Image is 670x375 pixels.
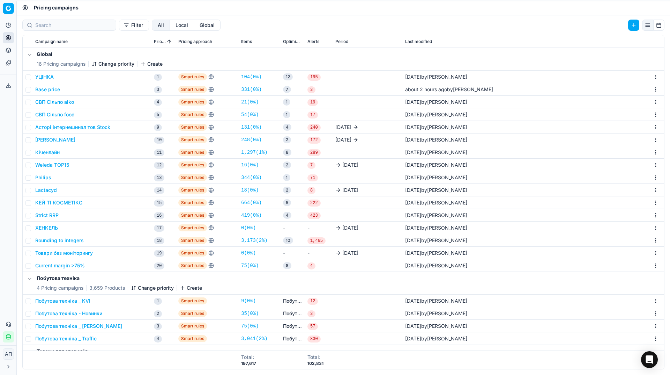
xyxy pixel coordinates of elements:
span: 1 [283,111,290,118]
a: Побутова техніка [283,323,302,330]
span: Period [335,39,348,44]
span: about 2 hours ago [405,86,447,92]
span: [DATE] [405,162,421,168]
div: by [PERSON_NAME] [405,149,467,156]
span: 17 [154,225,164,232]
a: 21(0%) [241,99,259,106]
span: [DATE] [405,262,421,268]
button: Current margin >75% [35,262,85,269]
span: 10 [283,237,293,244]
span: Smart rules [178,111,207,118]
span: Smart rules [178,250,207,257]
div: by [PERSON_NAME] [405,237,467,244]
span: [DATE] [405,99,421,105]
button: Товари без моніторингу [35,250,93,257]
span: 7 [283,86,291,93]
span: 195 [307,74,321,81]
a: 16(0%) [241,161,259,168]
div: by [PERSON_NAME] [405,199,467,206]
a: Побутова техніка [283,335,302,342]
a: 3,173(2%) [241,237,268,244]
div: Total : [241,354,256,361]
span: 240 [307,124,321,131]
button: Побутова техніка _ [PERSON_NAME] [35,323,122,330]
a: 0(0%) [241,250,256,257]
button: УЦІНКА [35,73,54,80]
span: Smart rules [178,136,207,143]
span: 1 [154,74,162,81]
input: Search [35,22,112,29]
h5: Побутова техніка [37,275,202,282]
span: 8 [307,187,315,194]
span: 2 [154,310,162,317]
span: [DATE] [342,161,358,168]
span: [DATE] [405,200,421,205]
td: - [280,222,305,234]
div: by [PERSON_NAME] [405,262,467,269]
span: Alerts [307,39,319,44]
span: 9 [154,124,162,131]
span: Items [241,39,252,44]
button: СВП Сільпо alko [35,99,74,106]
div: 197,617 [241,361,256,366]
a: 75(0%) [241,323,259,330]
button: Weleda TOP15 [35,161,69,168]
nav: breadcrumb [34,4,79,11]
span: 3 [307,310,315,317]
span: Smart rules [178,262,207,269]
button: Lactacyd [35,187,57,194]
span: 2 [283,187,291,194]
a: Побутова техніка [283,297,302,304]
span: [DATE] [342,224,358,231]
span: 5 [154,111,162,118]
span: Smart rules [178,297,207,304]
a: 131(0%) [241,124,262,131]
span: 172 [307,137,321,144]
button: Strict RRP [35,212,59,219]
span: 12 [307,298,318,305]
span: 3 [154,86,162,93]
div: by [PERSON_NAME] [405,310,467,317]
span: 4 Pricing campaigns [37,284,83,291]
button: Base price [35,86,60,93]
span: Smart rules [178,124,207,131]
div: by [PERSON_NAME] [405,224,467,231]
span: 1 [154,298,162,305]
span: 3,659 Products [89,284,125,291]
span: 20 [154,262,164,269]
div: by [PERSON_NAME] [405,297,467,304]
span: 2 [283,136,291,143]
span: [DATE] [342,250,358,257]
div: by [PERSON_NAME] [405,212,467,219]
div: by [PERSON_NAME] [405,187,467,194]
button: СВП Сільпо food [35,111,75,118]
span: 11 [154,149,164,156]
div: Open Intercom Messenger [641,351,658,368]
span: 10 [154,137,164,144]
div: Total : [307,354,323,361]
a: 248(0%) [241,136,262,143]
span: 3 [307,86,315,93]
span: Smart rules [178,149,207,156]
button: [PERSON_NAME] [35,136,75,143]
button: global [194,20,221,31]
span: 4 [283,212,291,219]
div: by [PERSON_NAME] [405,323,467,330]
span: 8 [283,149,291,156]
span: 13 [154,174,164,181]
span: [DATE] [405,74,421,80]
div: by [PERSON_NAME] [405,174,467,181]
div: by [PERSON_NAME] [405,124,467,131]
span: [DATE] [405,149,421,155]
button: Побутова техніка _ KVI [35,297,90,304]
span: 16 [154,212,164,219]
span: [DATE] [405,323,421,329]
td: - [305,222,333,234]
span: 4 [307,262,315,269]
div: 102,831 [307,361,323,366]
span: 4 [283,124,291,131]
span: [DATE] [342,187,358,194]
span: 1,465 [307,237,326,244]
span: 12 [154,162,164,169]
span: Smart rules [178,73,207,80]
